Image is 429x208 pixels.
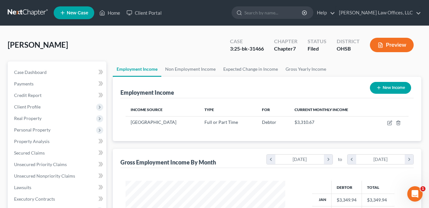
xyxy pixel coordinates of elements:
[348,155,356,164] i: chevron_left
[9,193,106,205] a: Executory Contracts
[262,119,276,125] span: Debtor
[120,158,216,166] div: Gross Employment Income By Month
[9,182,106,193] a: Lawsuits
[96,7,123,19] a: Home
[312,194,332,206] th: Jan
[337,197,356,203] div: $3,349.94
[113,61,161,77] a: Employment Income
[407,186,423,202] iframe: Intercom live chat
[356,155,405,164] div: [DATE]
[324,155,333,164] i: chevron_right
[14,162,67,167] span: Unsecured Priority Claims
[244,7,303,19] input: Search by name...
[14,185,31,190] span: Lawsuits
[262,107,270,112] span: For
[337,38,360,45] div: District
[14,150,45,156] span: Secured Claims
[267,155,275,164] i: chevron_left
[274,38,297,45] div: Chapter
[131,107,163,112] span: Income Source
[337,45,360,52] div: OHSB
[314,7,335,19] a: Help
[219,61,282,77] a: Expected Change in Income
[161,61,219,77] a: Non Employment Income
[14,127,50,132] span: Personal Property
[274,45,297,52] div: Chapter
[14,173,75,179] span: Unsecured Nonpriority Claims
[9,67,106,78] a: Case Dashboard
[308,38,326,45] div: Status
[14,196,55,202] span: Executory Contracts
[14,116,42,121] span: Real Property
[362,181,395,194] th: Total
[338,156,342,163] span: to
[204,119,238,125] span: Full or Part Time
[405,155,413,164] i: chevron_right
[9,136,106,147] a: Property Analysis
[362,194,395,206] td: $3,349.94
[230,38,264,45] div: Case
[295,119,314,125] span: $3,310.67
[123,7,165,19] a: Client Portal
[9,159,106,170] a: Unsecured Priority Claims
[14,69,47,75] span: Case Dashboard
[131,119,176,125] span: [GEOGRAPHIC_DATA]
[67,11,88,15] span: New Case
[9,90,106,101] a: Credit Report
[204,107,214,112] span: Type
[308,45,326,52] div: Filed
[120,89,174,96] div: Employment Income
[370,82,411,94] button: New Income
[9,78,106,90] a: Payments
[282,61,330,77] a: Gross Yearly Income
[293,45,296,52] span: 7
[420,186,425,191] span: 1
[14,139,50,144] span: Property Analysis
[8,40,68,49] span: [PERSON_NAME]
[9,170,106,182] a: Unsecured Nonpriority Claims
[14,104,41,109] span: Client Profile
[332,181,362,194] th: Debtor
[275,155,324,164] div: [DATE]
[14,92,42,98] span: Credit Report
[295,107,348,112] span: Current Monthly Income
[9,147,106,159] a: Secured Claims
[14,81,34,86] span: Payments
[336,7,421,19] a: [PERSON_NAME] Law Offices, LLC
[230,45,264,52] div: 3:25-bk-31466
[370,38,414,52] button: Preview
